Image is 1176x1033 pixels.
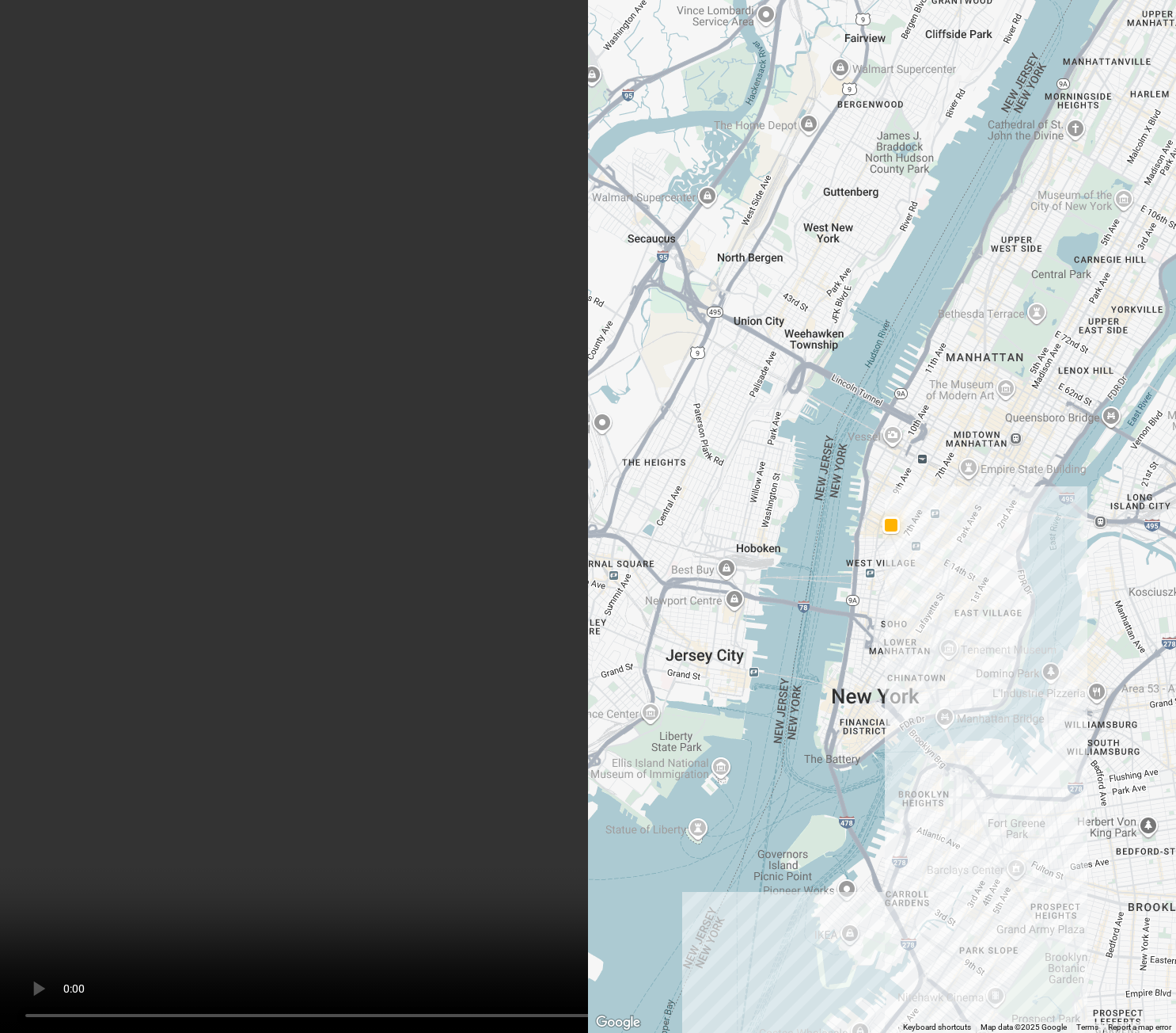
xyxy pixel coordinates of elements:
span: Map data ©2025 Google [981,1023,1067,1031]
button: Keyboard shortcuts [903,1022,971,1033]
a: Terms (opens in new tab) [1076,1023,1098,1031]
a: Open this area in Google Maps (opens a new window) [592,1012,644,1033]
a: Report a map error [1108,1023,1171,1031]
img: Google [592,1012,644,1033]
